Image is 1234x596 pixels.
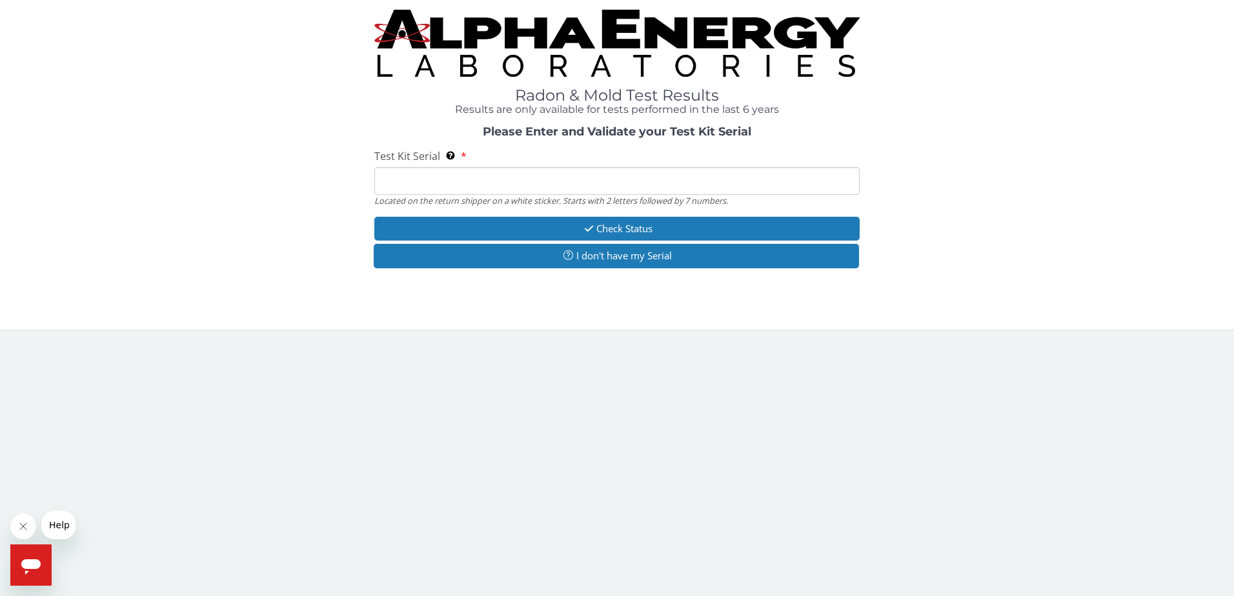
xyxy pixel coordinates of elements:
[374,87,860,104] h1: Radon & Mold Test Results
[374,195,860,206] div: Located on the return shipper on a white sticker. Starts with 2 letters followed by 7 numbers.
[41,511,76,539] iframe: Message from company
[374,104,860,115] h4: Results are only available for tests performed in the last 6 years
[10,544,52,586] iframe: Button to launch messaging window
[374,10,860,77] img: TightCrop.jpg
[374,244,860,268] button: I don't have my Serial
[374,149,440,163] span: Test Kit Serial
[374,217,860,241] button: Check Status
[10,513,36,539] iframe: Close message
[483,124,751,139] strong: Please Enter and Validate your Test Kit Serial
